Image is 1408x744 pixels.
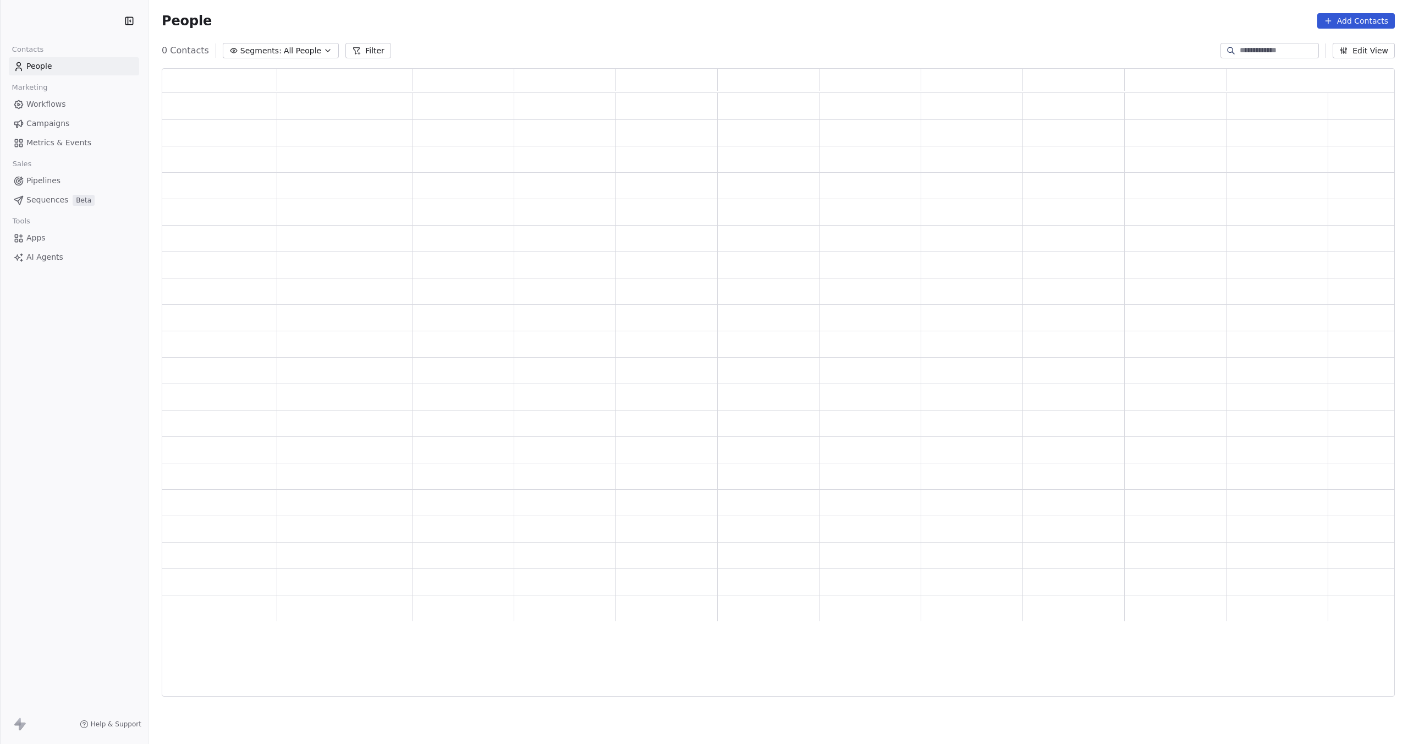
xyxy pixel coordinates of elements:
span: 0 Contacts [162,44,209,57]
span: Help & Support [91,720,141,729]
a: Pipelines [9,172,139,190]
button: Edit View [1333,43,1395,58]
span: All People [284,45,321,57]
a: Metrics & Events [9,134,139,152]
span: Beta [73,195,95,206]
span: Marketing [7,79,52,96]
span: People [162,13,212,29]
span: Apps [26,232,46,244]
a: People [9,57,139,75]
a: Help & Support [80,720,141,729]
a: Campaigns [9,114,139,133]
a: Apps [9,229,139,247]
span: Sales [8,156,36,172]
span: Sequences [26,194,68,206]
a: Workflows [9,95,139,113]
span: Contacts [7,41,48,58]
span: Pipelines [26,175,61,187]
span: AI Agents [26,251,63,263]
button: Add Contacts [1317,13,1395,29]
span: Workflows [26,99,66,110]
span: Segments: [240,45,282,57]
button: Filter [345,43,391,58]
span: People [26,61,52,72]
div: grid [162,93,1395,697]
a: AI Agents [9,248,139,266]
span: Tools [8,213,35,229]
span: Campaigns [26,118,69,129]
a: SequencesBeta [9,191,139,209]
span: Metrics & Events [26,137,91,149]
